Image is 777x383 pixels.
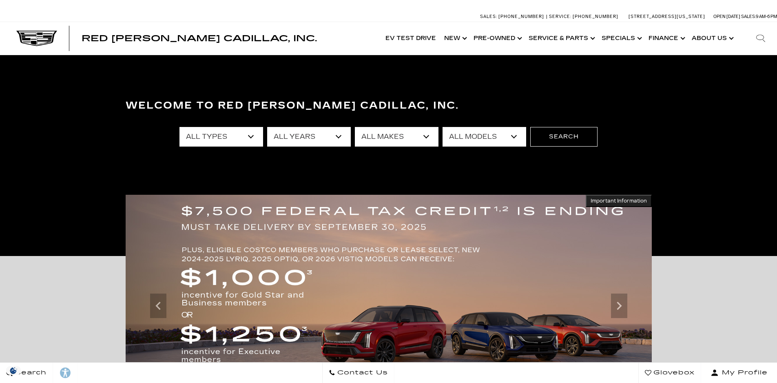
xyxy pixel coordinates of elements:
[651,367,695,379] span: Glovebox
[381,22,440,55] a: EV Test Drive
[586,195,652,207] button: Important Information
[322,363,394,383] a: Contact Us
[756,14,777,19] span: 9 AM-6 PM
[498,14,544,19] span: [PHONE_NUMBER]
[480,14,497,19] span: Sales:
[525,22,598,55] a: Service & Parts
[598,22,644,55] a: Specials
[719,367,768,379] span: My Profile
[688,22,736,55] a: About Us
[82,34,317,42] a: Red [PERSON_NAME] Cadillac, Inc.
[4,366,23,375] img: Opt-Out Icon
[644,22,688,55] a: Finance
[591,198,647,204] span: Important Information
[741,14,756,19] span: Sales:
[443,127,526,147] select: Filter by model
[179,127,263,147] select: Filter by type
[713,14,740,19] span: Open [DATE]
[355,127,438,147] select: Filter by make
[480,14,546,19] a: Sales: [PHONE_NUMBER]
[573,14,618,19] span: [PHONE_NUMBER]
[549,14,571,19] span: Service:
[629,14,705,19] a: [STREET_ADDRESS][US_STATE]
[16,31,57,46] img: Cadillac Dark Logo with Cadillac White Text
[469,22,525,55] a: Pre-Owned
[611,294,627,318] div: Next
[150,294,166,318] div: Previous
[638,363,701,383] a: Glovebox
[4,366,23,375] section: Click to Open Cookie Consent Modal
[13,367,46,379] span: Search
[440,22,469,55] a: New
[126,98,652,114] h3: Welcome to Red [PERSON_NAME] Cadillac, Inc.
[82,33,317,43] span: Red [PERSON_NAME] Cadillac, Inc.
[267,127,351,147] select: Filter by year
[701,363,777,383] button: Open user profile menu
[530,127,598,147] button: Search
[335,367,388,379] span: Contact Us
[546,14,620,19] a: Service: [PHONE_NUMBER]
